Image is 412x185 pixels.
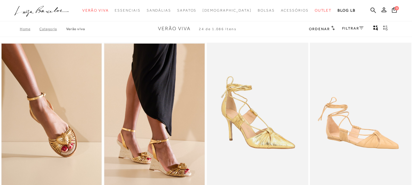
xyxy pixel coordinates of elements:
a: Verão Viva [66,27,85,31]
a: noSubCategoriesText [177,5,196,16]
a: noSubCategoriesText [258,5,275,16]
span: Acessórios [281,8,309,12]
span: Bolsas [258,8,275,12]
span: Verão Viva [158,26,191,31]
a: Home [20,27,39,31]
button: gridText6Desc [381,25,390,33]
a: noSubCategoriesText [281,5,309,16]
span: 0 [395,6,399,10]
button: 0 [390,7,399,15]
a: Categoria [39,27,66,31]
span: 24 de 1.086 itens [199,27,237,31]
span: Outlet [315,8,332,12]
a: noSubCategoriesText [315,5,332,16]
span: Ordenar [309,27,330,31]
a: noSubCategoriesText [115,5,140,16]
span: Essenciais [115,8,140,12]
a: noSubCategoriesText [82,5,109,16]
a: FILTRAR [342,26,364,30]
span: BLOG LB [338,8,355,12]
a: noSubCategoriesText [202,5,252,16]
span: Verão Viva [82,8,109,12]
span: Sandálias [147,8,171,12]
a: BLOG LB [338,5,355,16]
button: Mostrar 4 produtos por linha [371,25,380,33]
span: Sapatos [177,8,196,12]
span: [DEMOGRAPHIC_DATA] [202,8,252,12]
a: noSubCategoriesText [147,5,171,16]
